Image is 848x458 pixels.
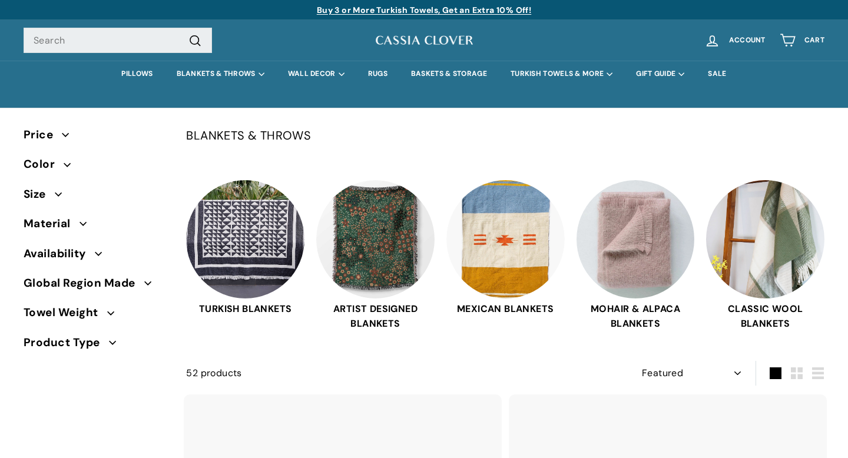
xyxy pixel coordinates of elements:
a: BASKETS & STORAGE [399,61,499,87]
span: Price [24,126,62,144]
span: Global Region Made [24,274,144,292]
a: MOHAIR & ALPACA BLANKETS [577,180,695,331]
span: Color [24,155,64,173]
span: MOHAIR & ALPACA BLANKETS [577,301,695,331]
button: Material [24,212,167,241]
a: ARTIST DESIGNED BLANKETS [316,180,435,331]
span: Material [24,215,79,233]
span: Size [24,185,55,203]
a: RUGS [356,61,399,87]
a: Buy 3 or More Turkish Towels, Get an Extra 10% Off! [317,5,531,15]
span: Product Type [24,334,109,351]
span: TURKISH BLANKETS [186,301,304,317]
button: Size [24,182,167,212]
button: Availability [24,242,167,271]
a: Cart [773,23,832,58]
button: Towel Weight [24,301,167,330]
summary: BLANKETS & THROWS [165,61,276,87]
button: Global Region Made [24,271,167,301]
button: Price [24,123,167,152]
button: Product Type [24,331,167,360]
summary: GIFT GUIDE [624,61,696,87]
span: Availability [24,245,95,263]
div: 52 products [186,366,505,381]
a: Account [697,23,773,58]
a: CLASSIC WOOL BLANKETS [706,180,824,331]
a: SALE [696,61,738,87]
a: PILLOWS [110,61,164,87]
span: CLASSIC WOOL BLANKETS [706,301,824,331]
button: Color [24,152,167,182]
span: Cart [804,36,824,44]
a: MEXICAN BLANKETS [446,180,565,331]
span: Account [729,36,766,44]
summary: WALL DECOR [276,61,356,87]
input: Search [24,28,212,54]
span: MEXICAN BLANKETS [446,301,565,317]
span: ARTIST DESIGNED BLANKETS [316,301,435,331]
summary: TURKISH TOWELS & MORE [499,61,624,87]
span: Towel Weight [24,304,107,321]
a: TURKISH BLANKETS [186,180,304,331]
p: BLANKETS & THROWS [186,126,824,145]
